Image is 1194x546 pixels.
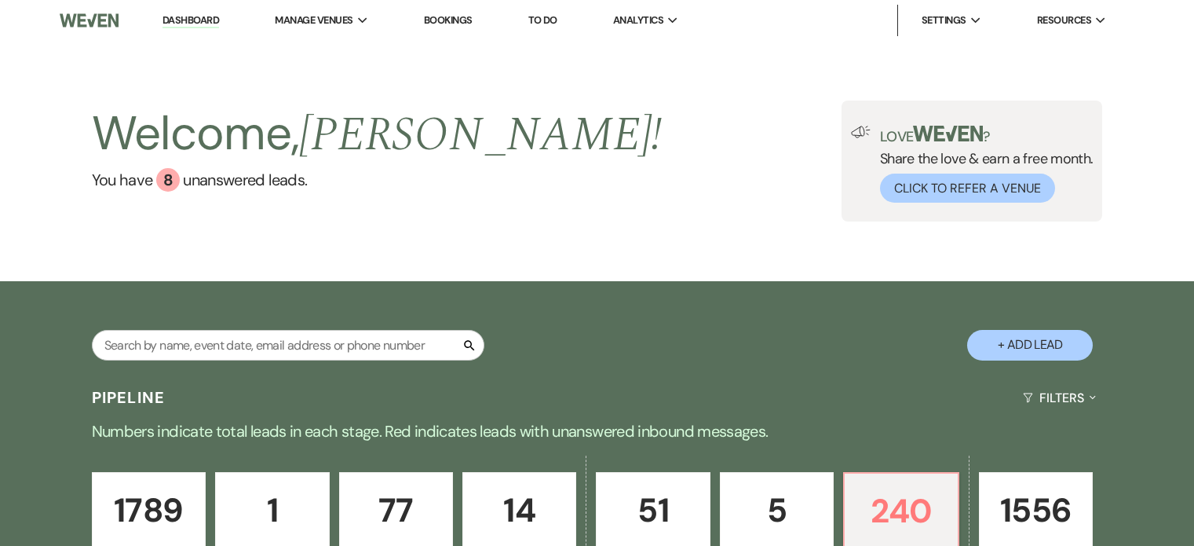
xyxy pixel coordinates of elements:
[225,484,319,537] p: 1
[473,484,566,537] p: 14
[854,485,948,537] p: 240
[60,4,119,37] img: Weven Logo
[989,484,1083,537] p: 1556
[1037,13,1091,28] span: Resources
[92,387,166,409] h3: Pipeline
[851,126,871,138] img: loud-speaker-illustration.svg
[528,13,557,27] a: To Do
[880,126,1094,144] p: Love ?
[102,484,195,537] p: 1789
[92,101,663,168] h2: Welcome,
[349,484,443,537] p: 77
[967,330,1093,361] button: + Add Lead
[922,13,966,28] span: Settings
[162,13,219,28] a: Dashboard
[871,126,1094,203] div: Share the love & earn a free month.
[880,174,1055,203] button: Click to Refer a Venue
[913,126,983,141] img: weven-logo-green.svg
[299,99,662,171] span: [PERSON_NAME] !
[92,330,484,361] input: Search by name, event date, email address or phone number
[1017,377,1102,419] button: Filters
[424,13,473,27] a: Bookings
[606,484,699,537] p: 51
[156,168,180,192] div: 8
[613,13,663,28] span: Analytics
[275,13,352,28] span: Manage Venues
[32,419,1163,444] p: Numbers indicate total leads in each stage. Red indicates leads with unanswered inbound messages.
[730,484,823,537] p: 5
[92,168,663,192] a: You have 8 unanswered leads.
